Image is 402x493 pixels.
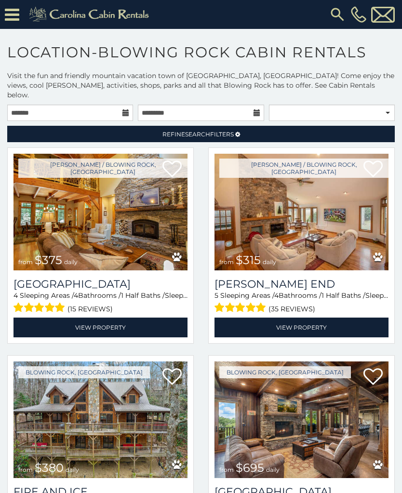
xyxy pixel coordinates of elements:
[266,466,280,473] span: daily
[66,466,79,473] span: daily
[214,361,389,478] img: 1714397048_thumbnail.jpeg
[35,253,62,267] span: $375
[214,291,218,300] span: 5
[7,126,395,142] a: RefineSearchFilters
[64,258,78,266] span: daily
[121,291,165,300] span: 1 Half Baths /
[185,131,210,138] span: Search
[348,6,369,23] a: [PHONE_NUMBER]
[13,361,188,478] img: 1714388709_thumbnail.jpeg
[18,466,33,473] span: from
[18,258,33,266] span: from
[18,366,150,378] a: Blowing Rock, [GEOGRAPHIC_DATA]
[35,461,64,475] span: $380
[214,278,389,291] a: [PERSON_NAME] End
[13,154,188,270] img: 1714397922_thumbnail.jpeg
[329,6,346,23] img: search-regular.svg
[219,258,234,266] span: from
[219,466,234,473] span: from
[236,461,264,475] span: $695
[322,291,365,300] span: 1 Half Baths /
[162,367,182,387] a: Add to favorites
[214,278,389,291] h3: Moss End
[214,154,389,270] a: from $315 daily
[162,131,234,138] span: Refine Filters
[13,278,188,291] a: [GEOGRAPHIC_DATA]
[18,159,188,178] a: [PERSON_NAME] / Blowing Rock, [GEOGRAPHIC_DATA]
[219,366,351,378] a: Blowing Rock, [GEOGRAPHIC_DATA]
[236,253,261,267] span: $315
[13,318,188,337] a: View Property
[24,5,157,24] img: Khaki-logo.png
[214,291,389,315] div: Sleeping Areas / Bathrooms / Sleeps:
[214,361,389,478] a: from $695 daily
[13,291,18,300] span: 4
[13,278,188,291] h3: Mountain Song Lodge
[274,291,279,300] span: 4
[13,291,188,315] div: Sleeping Areas / Bathrooms / Sleeps:
[268,303,315,315] span: (35 reviews)
[67,303,113,315] span: (15 reviews)
[74,291,78,300] span: 4
[219,159,389,178] a: [PERSON_NAME] / Blowing Rock, [GEOGRAPHIC_DATA]
[13,361,188,478] a: from $380 daily
[363,367,383,387] a: Add to favorites
[214,154,389,270] img: 1714398144_thumbnail.jpeg
[263,258,276,266] span: daily
[214,318,389,337] a: View Property
[13,154,188,270] a: from $375 daily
